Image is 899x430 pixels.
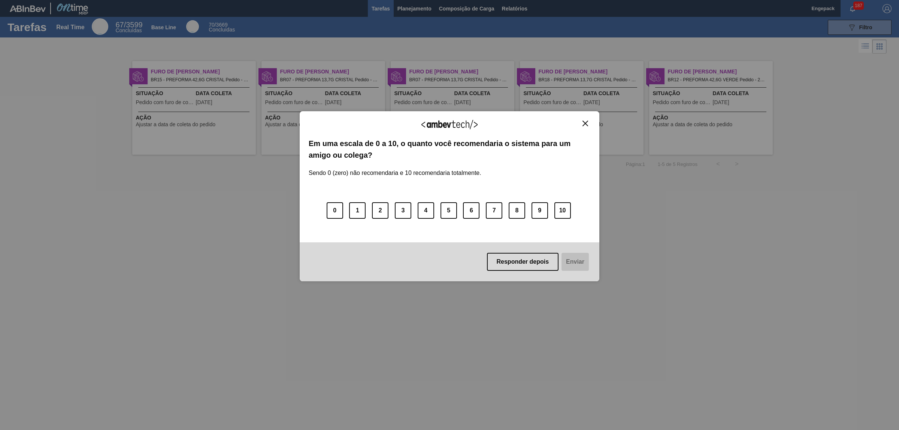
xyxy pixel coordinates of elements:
button: Responder depois [487,253,559,271]
button: 3 [395,202,411,219]
button: Close [580,120,590,127]
button: 0 [327,202,343,219]
button: 5 [441,202,457,219]
img: Logo Ambevtech [421,120,478,129]
button: 4 [418,202,434,219]
button: 2 [372,202,388,219]
button: 9 [532,202,548,219]
label: Sendo 0 (zero) não recomendaria e 10 recomendaria totalmente. [309,161,481,176]
label: Em uma escala de 0 a 10, o quanto você recomendaria o sistema para um amigo ou colega? [309,138,590,161]
button: 6 [463,202,479,219]
button: 10 [554,202,571,219]
button: 7 [486,202,502,219]
button: 8 [509,202,525,219]
button: 1 [349,202,366,219]
img: Close [582,121,588,126]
